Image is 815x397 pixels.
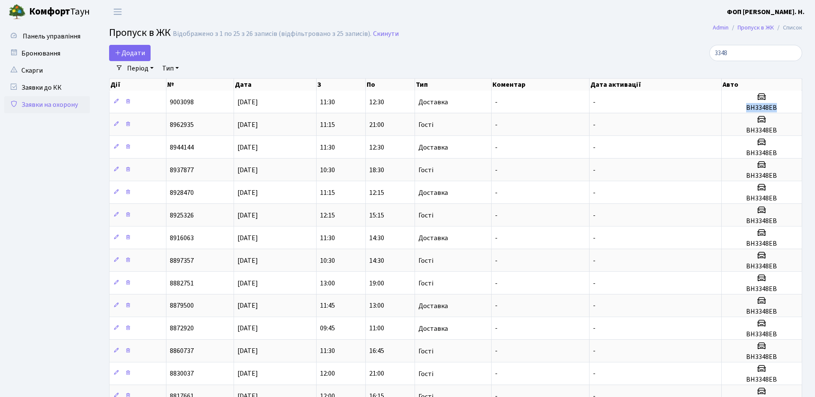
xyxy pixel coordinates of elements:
span: - [495,97,498,107]
img: logo.png [9,3,26,21]
th: Дії [110,79,166,91]
span: Доставка [418,99,448,106]
span: - [495,165,498,175]
a: Заявки на охорону [4,96,90,113]
span: - [593,143,596,152]
span: - [593,279,596,288]
span: Доставка [418,144,448,151]
span: 09:45 [320,324,335,333]
span: 8937877 [170,165,194,175]
button: Переключити навігацію [107,5,128,19]
span: - [495,120,498,129]
span: - [593,165,596,175]
span: Доставка [418,235,448,241]
span: 8962935 [170,120,194,129]
b: ФОП [PERSON_NAME]. Н. [727,7,805,17]
li: Список [774,23,802,32]
span: 8916063 [170,233,194,243]
span: [DATE] [237,301,258,311]
span: Гості [418,121,433,128]
th: З [317,79,366,91]
h5: ВН3348ЕВ [725,240,798,248]
nav: breadcrumb [700,19,815,37]
span: Доставка [418,303,448,309]
span: [DATE] [237,97,258,107]
h5: ВН3348ЕВ [725,330,798,338]
span: [DATE] [237,256,258,265]
span: Доставка [418,325,448,332]
span: [DATE] [237,324,258,333]
span: 11:30 [320,347,335,356]
span: 8928470 [170,188,194,197]
h5: ВН3348ЕВ [725,353,798,361]
span: - [593,324,596,333]
a: Скинути [373,30,399,38]
span: 8897357 [170,256,194,265]
h5: ВН3348ЕВ [725,308,798,316]
h5: ВН3348ЕВ [725,172,798,180]
span: - [593,211,596,220]
span: 18:30 [369,165,384,175]
span: Гості [418,212,433,219]
h5: ВН3348ЕВ [725,126,798,135]
span: Гості [418,257,433,264]
span: Гості [418,348,433,355]
span: 11:15 [320,120,335,129]
th: № [166,79,234,91]
th: Дата активації [590,79,721,91]
a: Панель управління [4,28,90,45]
span: 13:00 [320,279,335,288]
span: 9003098 [170,97,194,107]
th: Тип [415,79,492,91]
th: Коментар [492,79,590,91]
h5: ВН3348ЕВ [725,217,798,225]
h5: ВН3348ЕВ [725,194,798,203]
b: Комфорт [29,5,70,18]
span: 10:30 [320,165,335,175]
span: 12:00 [320,369,335,379]
span: - [593,347,596,356]
th: Дата [234,79,317,91]
h5: ВН3348ЕВ [725,376,798,384]
span: - [495,256,498,265]
span: 12:30 [369,143,384,152]
span: - [495,347,498,356]
span: - [593,188,596,197]
span: 10:30 [320,256,335,265]
span: Панель управління [23,32,80,41]
span: [DATE] [237,279,258,288]
span: 14:30 [369,256,384,265]
span: - [495,211,498,220]
span: [DATE] [237,188,258,197]
span: [DATE] [237,369,258,379]
h5: ВН3348ЕВ [725,149,798,157]
th: Авто [722,79,802,91]
span: - [593,256,596,265]
span: Гості [418,167,433,174]
span: 21:00 [369,369,384,379]
span: - [593,233,596,243]
span: 16:45 [369,347,384,356]
span: - [593,97,596,107]
span: [DATE] [237,165,258,175]
a: Заявки до КК [4,79,90,96]
div: Відображено з 1 по 25 з 26 записів (відфільтровано з 25 записів). [173,30,371,38]
span: 14:30 [369,233,384,243]
span: 11:30 [320,97,335,107]
span: 8830037 [170,369,194,379]
span: [DATE] [237,120,258,129]
span: 12:30 [369,97,384,107]
span: - [495,188,498,197]
a: Скарги [4,62,90,79]
span: 12:15 [320,211,335,220]
span: Додати [115,48,145,58]
span: Пропуск в ЖК [109,25,171,40]
span: Таун [29,5,90,19]
span: - [593,120,596,129]
a: Пропуск в ЖК [738,23,774,32]
span: 8872920 [170,324,194,333]
span: [DATE] [237,233,258,243]
span: 19:00 [369,279,384,288]
span: - [495,233,498,243]
a: Додати [109,45,151,61]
